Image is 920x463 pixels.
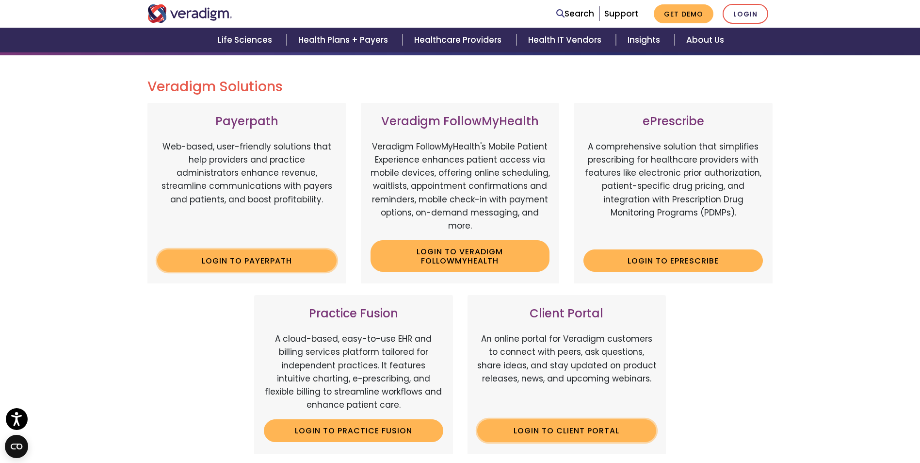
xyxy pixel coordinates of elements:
a: Search [556,7,594,20]
a: Insights [616,28,675,52]
a: Login to Practice Fusion [264,419,443,442]
p: Veradigm FollowMyHealth's Mobile Patient Experience enhances patient access via mobile devices, o... [371,140,550,232]
a: Login to ePrescribe [583,249,763,272]
a: Login to Client Portal [477,419,657,442]
a: Support [604,8,638,19]
h3: Client Portal [477,307,657,321]
img: Veradigm logo [147,4,232,23]
button: Open CMP widget [5,435,28,458]
h3: Payerpath [157,115,337,129]
h3: Practice Fusion [264,307,443,321]
p: A comprehensive solution that simplifies prescribing for healthcare providers with features like ... [583,140,763,242]
h3: ePrescribe [583,115,763,129]
h2: Veradigm Solutions [147,79,773,95]
a: Health Plans + Payers [287,28,403,52]
a: Get Demo [654,4,713,23]
h3: Veradigm FollowMyHealth [371,115,550,129]
a: Login [723,4,768,24]
a: Login to Veradigm FollowMyHealth [371,240,550,272]
p: Web-based, user-friendly solutions that help providers and practice administrators enhance revenu... [157,140,337,242]
a: Login to Payerpath [157,249,337,272]
a: Life Sciences [206,28,287,52]
a: Health IT Vendors [516,28,616,52]
p: A cloud-based, easy-to-use EHR and billing services platform tailored for independent practices. ... [264,332,443,412]
p: An online portal for Veradigm customers to connect with peers, ask questions, share ideas, and st... [477,332,657,412]
iframe: Drift Chat Widget [734,393,908,451]
a: Healthcare Providers [403,28,516,52]
a: About Us [675,28,736,52]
